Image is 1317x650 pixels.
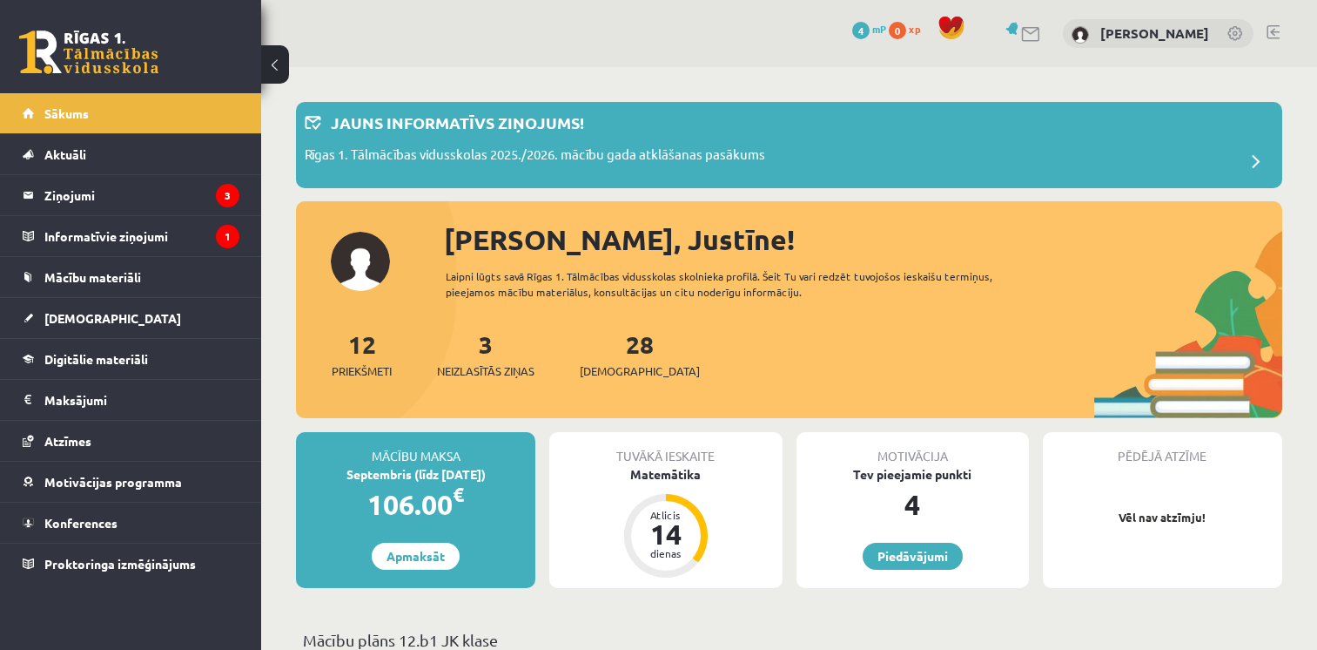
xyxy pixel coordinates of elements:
div: Laipni lūgts savā Rīgas 1. Tālmācības vidusskolas skolnieka profilā. Šeit Tu vari redzēt tuvojošo... [446,268,1038,300]
a: Matemātika Atlicis 14 dienas [549,465,782,580]
span: Mācību materiāli [44,269,141,285]
a: [PERSON_NAME] [1100,24,1209,42]
p: Vēl nav atzīmju! [1052,509,1273,526]
span: € [453,482,464,507]
div: 14 [640,520,692,548]
a: Apmaksāt [372,543,460,570]
legend: Maksājumi [44,380,239,420]
span: Digitālie materiāli [44,351,148,367]
span: xp [909,22,920,36]
a: Proktoringa izmēģinājums [23,544,239,584]
span: Motivācijas programma [44,474,182,490]
a: Motivācijas programma [23,462,239,502]
div: [PERSON_NAME], Justīne! [444,219,1282,261]
span: [DEMOGRAPHIC_DATA] [44,310,181,326]
div: Tev pieejamie punkti [796,465,1029,484]
a: Digitālie materiāli [23,339,239,379]
a: Mācību materiāli [23,257,239,297]
span: Sākums [44,105,89,121]
a: Jauns informatīvs ziņojums! Rīgas 1. Tālmācības vidusskolas 2025./2026. mācību gada atklāšanas pa... [305,111,1273,179]
a: 12Priekšmeti [332,328,392,380]
span: Priekšmeti [332,362,392,380]
a: Konferences [23,503,239,543]
div: Motivācija [796,432,1029,465]
div: Tuvākā ieskaite [549,432,782,465]
a: 0 xp [889,22,929,36]
span: 4 [852,22,870,39]
a: Informatīvie ziņojumi1 [23,216,239,256]
div: 4 [796,484,1029,525]
i: 3 [216,184,239,207]
a: Sākums [23,93,239,133]
span: Proktoringa izmēģinājums [44,556,196,572]
p: Rīgas 1. Tālmācības vidusskolas 2025./2026. mācību gada atklāšanas pasākums [305,145,765,169]
div: dienas [640,548,692,559]
a: 28[DEMOGRAPHIC_DATA] [580,328,700,380]
a: 4 mP [852,22,886,36]
i: 1 [216,225,239,248]
div: Atlicis [640,510,692,520]
span: Aktuāli [44,146,86,162]
a: [DEMOGRAPHIC_DATA] [23,298,239,338]
span: Neizlasītās ziņas [437,362,534,380]
span: 0 [889,22,906,39]
span: [DEMOGRAPHIC_DATA] [580,362,700,380]
a: Atzīmes [23,421,239,461]
div: Pēdējā atzīme [1043,432,1282,465]
a: 3Neizlasītās ziņas [437,328,534,380]
span: mP [872,22,886,36]
div: 106.00 [296,484,535,525]
div: Septembris (līdz [DATE]) [296,465,535,484]
span: Konferences [44,515,118,531]
a: Rīgas 1. Tālmācības vidusskola [19,30,158,74]
a: Piedāvājumi [863,543,963,570]
p: Jauns informatīvs ziņojums! [331,111,584,134]
a: Maksājumi [23,380,239,420]
a: Aktuāli [23,134,239,174]
div: Mācību maksa [296,432,535,465]
legend: Informatīvie ziņojumi [44,216,239,256]
legend: Ziņojumi [44,175,239,215]
img: Justīne Everte [1072,26,1089,44]
div: Matemātika [549,465,782,484]
a: Ziņojumi3 [23,175,239,215]
span: Atzīmes [44,433,91,449]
